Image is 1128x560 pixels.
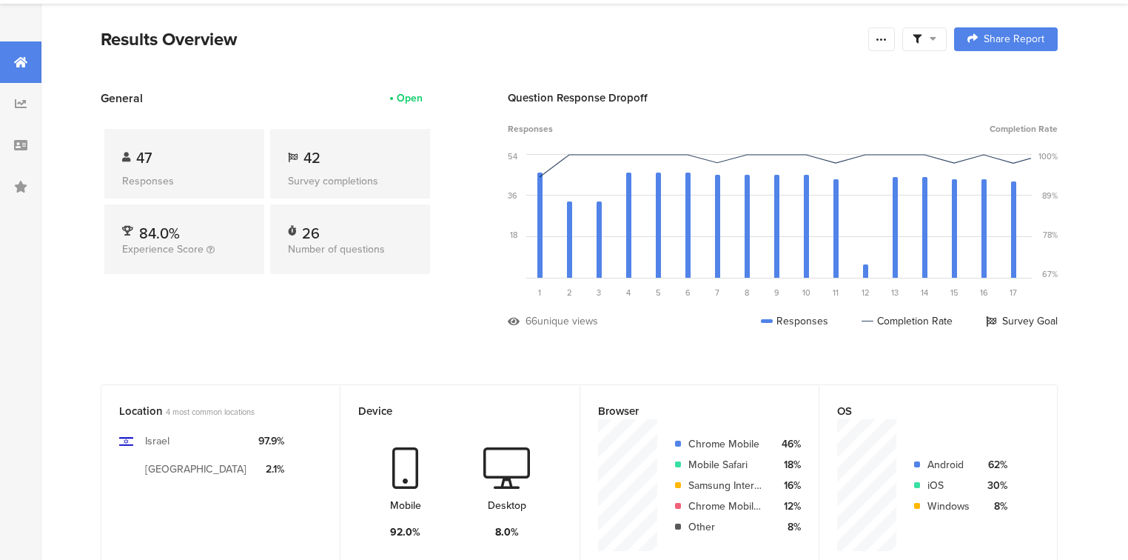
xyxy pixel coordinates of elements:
div: Survey Goal [986,313,1058,329]
div: 36 [508,190,517,201]
span: General [101,90,143,107]
div: Chrome Mobile iOS [688,499,763,514]
div: Israel [145,433,169,449]
div: Android [927,457,970,473]
span: Completion Rate [990,122,1058,136]
span: 9 [774,287,779,299]
span: 16 [980,287,988,299]
div: Open [397,90,423,106]
div: 62% [981,457,1007,473]
span: 13 [891,287,899,299]
div: Windows [927,499,970,514]
span: Number of questions [288,241,385,257]
span: 1 [538,287,541,299]
div: 66 [526,313,537,329]
span: 10 [802,287,810,299]
div: Desktop [488,498,526,513]
div: iOS [927,478,970,493]
div: 18% [775,457,801,473]
div: Browser [598,403,776,419]
div: Location [119,403,298,419]
span: Experience Score [122,241,204,257]
div: 100% [1038,150,1058,162]
div: 12% [775,499,801,514]
span: 6 [685,287,691,299]
div: 30% [981,478,1007,493]
span: 42 [303,147,320,169]
span: 2 [567,287,572,299]
div: [GEOGRAPHIC_DATA] [145,461,246,477]
div: Responses [122,173,246,189]
span: 4 most common locations [166,406,255,418]
div: Samsung Internet [688,478,763,493]
span: Share Report [984,34,1044,44]
div: Chrome Mobile [688,436,763,452]
span: 12 [862,287,870,299]
span: 5 [656,287,661,299]
div: 8% [981,499,1007,514]
div: 92.0% [390,524,420,540]
div: 46% [775,436,801,452]
div: 2.1% [258,461,284,477]
span: 17 [1010,287,1017,299]
div: Mobile Safari [688,457,763,473]
div: 18 [510,229,517,241]
div: 97.9% [258,433,284,449]
span: 11 [833,287,839,299]
span: 8 [745,287,749,299]
div: 89% [1042,190,1058,201]
div: Responses [761,313,828,329]
span: 15 [950,287,959,299]
span: 4 [626,287,631,299]
div: Completion Rate [862,313,953,329]
span: 84.0% [139,222,180,244]
div: 78% [1043,229,1058,241]
div: unique views [537,313,598,329]
div: 8% [775,519,801,535]
div: Mobile [390,498,421,513]
span: 47 [136,147,152,169]
div: 8.0% [495,524,519,540]
div: Other [688,519,763,535]
div: OS [837,403,1015,419]
span: 7 [715,287,719,299]
div: Survey completions [288,173,412,189]
div: Device [358,403,537,419]
div: 67% [1042,268,1058,280]
span: Responses [508,122,553,136]
div: 54 [508,150,517,162]
div: 26 [302,222,320,237]
span: 14 [921,287,928,299]
div: Results Overview [101,26,861,53]
div: Question Response Dropoff [508,90,1058,106]
div: 16% [775,478,801,493]
span: 3 [597,287,601,299]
